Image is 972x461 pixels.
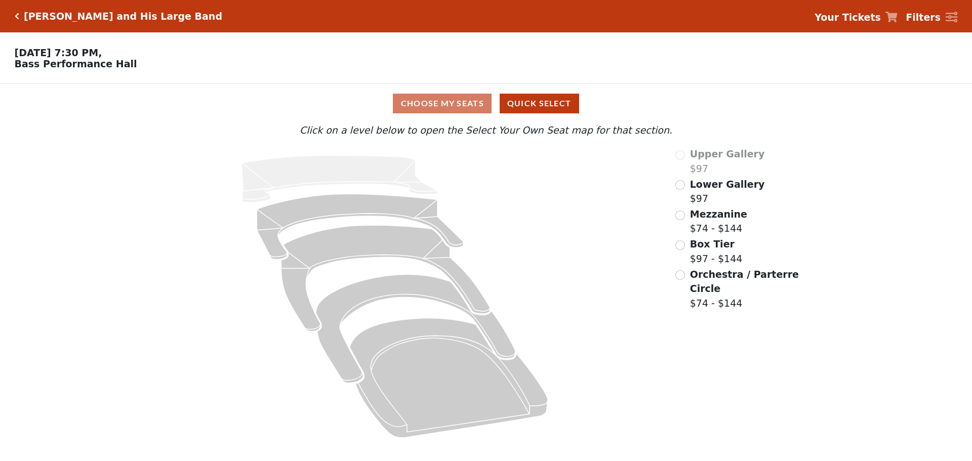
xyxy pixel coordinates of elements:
[500,94,579,113] button: Quick Select
[690,238,735,249] span: Box Tier
[241,155,437,202] path: Upper Gallery - Seats Available: 0
[350,318,548,438] path: Orchestra / Parterre Circle - Seats Available: 22
[690,177,765,206] label: $97
[815,12,881,23] strong: Your Tickets
[815,10,898,25] a: Your Tickets
[690,208,747,220] span: Mezzanine
[690,237,743,266] label: $97 - $144
[690,179,765,190] span: Lower Gallery
[15,13,19,20] a: Click here to go back to filters
[690,269,799,295] span: Orchestra / Parterre Circle
[690,148,765,159] span: Upper Gallery
[690,147,765,176] label: $97
[129,123,843,138] p: Click on a level below to open the Select Your Own Seat map for that section.
[906,12,941,23] strong: Filters
[257,194,464,260] path: Lower Gallery - Seats Available: 213
[24,11,222,22] h5: [PERSON_NAME] and His Large Band
[690,207,747,236] label: $74 - $144
[690,267,800,311] label: $74 - $144
[906,10,957,25] a: Filters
